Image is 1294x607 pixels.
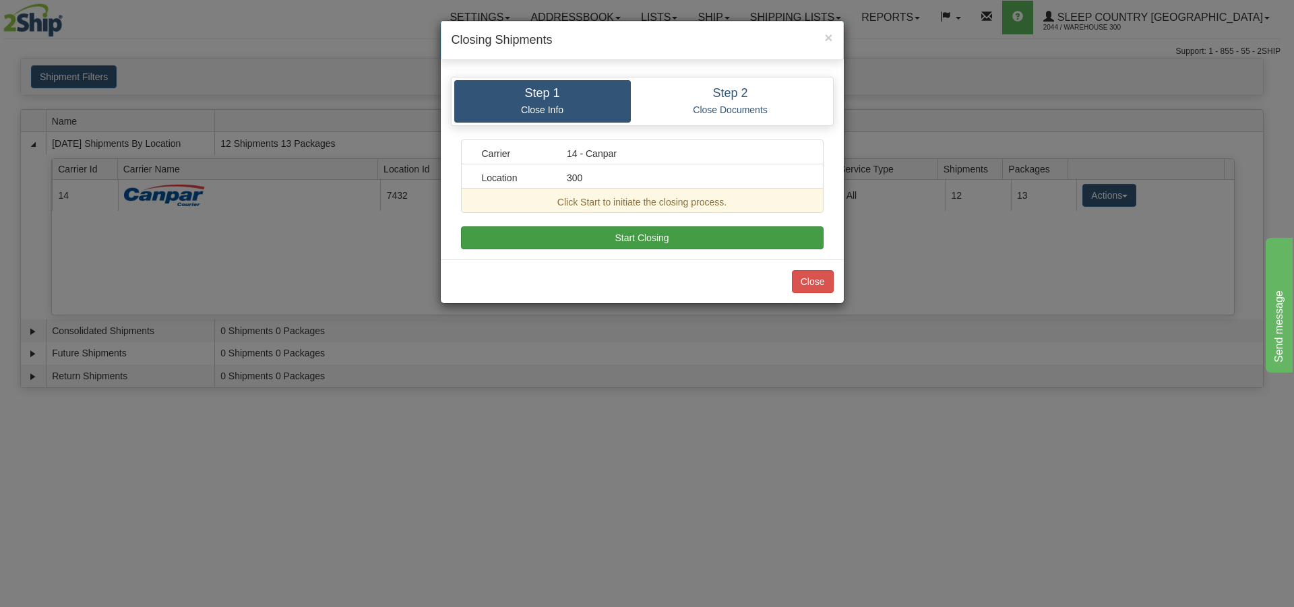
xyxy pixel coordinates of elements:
button: Close [824,30,832,44]
div: Send message [10,8,125,24]
button: Close [792,270,834,293]
span: × [824,30,832,45]
button: Start Closing [461,226,824,249]
div: Carrier [472,147,557,160]
p: Close Info [464,104,621,116]
h4: Step 1 [464,87,621,100]
a: Step 2 Close Documents [631,80,830,123]
h4: Step 2 [641,87,820,100]
h4: Closing Shipments [452,32,833,49]
iframe: chat widget [1263,234,1293,372]
div: 300 [557,171,813,185]
div: Click Start to initiate the closing process. [472,195,813,209]
div: 14 - Canpar [557,147,813,160]
div: Location [472,171,557,185]
a: Step 1 Close Info [454,80,631,123]
p: Close Documents [641,104,820,116]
